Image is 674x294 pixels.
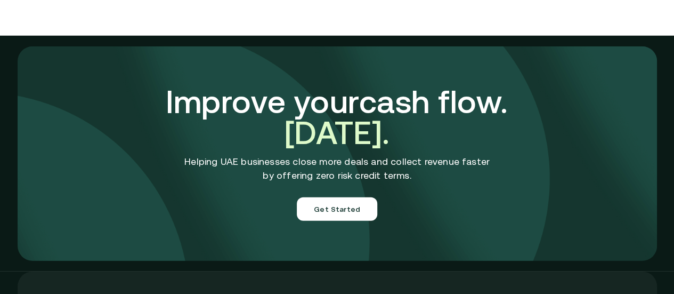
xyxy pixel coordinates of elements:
span: [DATE]. [285,114,389,151]
p: Helping UAE businesses close more deals and collect revenue faster by offering zero risk credit t... [184,155,490,182]
button: Get Started [297,197,377,221]
img: comfi [18,46,657,261]
h3: Improve your cash flow. [111,86,564,148]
